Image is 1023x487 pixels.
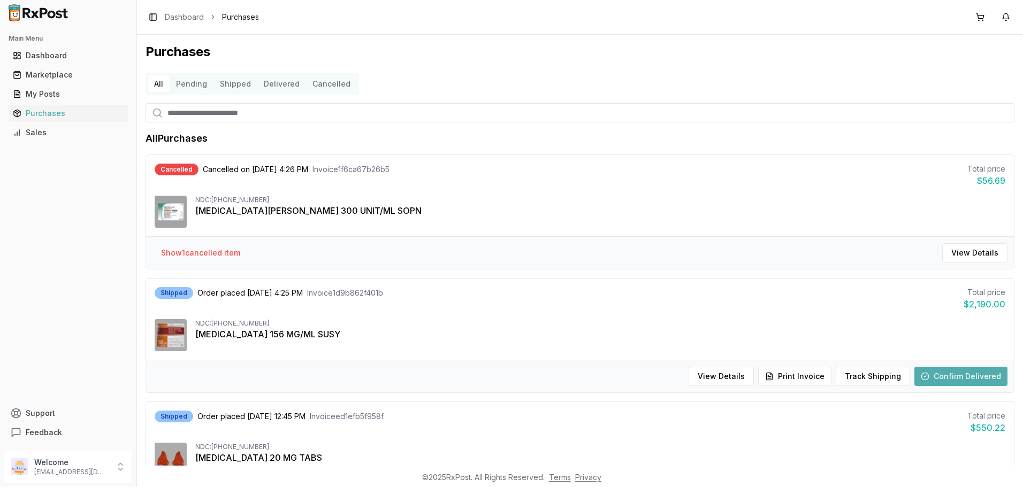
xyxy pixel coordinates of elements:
[4,423,132,442] button: Feedback
[155,287,193,299] div: Shipped
[11,458,28,475] img: User avatar
[165,12,259,22] nav: breadcrumb
[9,34,128,43] h2: Main Menu
[4,66,132,83] button: Marketplace
[257,75,306,92] button: Delivered
[9,123,128,142] a: Sales
[195,204,1005,217] div: [MEDICAL_DATA][PERSON_NAME] 300 UNIT/ML SOPN
[195,196,1005,204] div: NDC: [PHONE_NUMBER]
[4,105,132,122] button: Purchases
[4,47,132,64] button: Dashboard
[306,75,357,92] button: Cancelled
[152,243,249,262] button: Show1cancelled item
[170,75,213,92] button: Pending
[964,298,1005,311] div: $2,190.00
[195,451,1005,464] div: [MEDICAL_DATA] 20 MG TABS
[197,288,303,298] span: Order placed [DATE] 4:25 PM
[9,84,128,104] a: My Posts
[9,46,128,65] a: Dashboard
[26,427,62,438] span: Feedback
[575,473,601,482] a: Privacy
[13,89,124,99] div: My Posts
[312,164,390,175] span: Invoice 1f6ca67b26b5
[34,468,109,476] p: [EMAIL_ADDRESS][DOMAIN_NAME]
[213,75,257,92] button: Shipped
[4,404,132,423] button: Support
[155,319,187,351] img: Invega Sustenna 156 MG/ML SUSY
[165,12,204,22] a: Dashboard
[914,367,1007,386] button: Confirm Delivered
[155,443,187,475] img: Xarelto 20 MG TABS
[967,164,1005,174] div: Total price
[942,243,1007,262] button: View Details
[9,104,128,123] a: Purchases
[155,196,187,228] img: Toujeo Max SoloStar 300 UNIT/ML SOPN
[195,328,1005,341] div: [MEDICAL_DATA] 156 MG/ML SUSY
[4,124,132,141] button: Sales
[967,411,1005,421] div: Total price
[967,421,1005,434] div: $550.22
[4,4,73,21] img: RxPost Logo
[549,473,571,482] a: Terms
[13,127,124,138] div: Sales
[197,411,306,422] span: Order placed [DATE] 12:45 PM
[13,69,124,80] div: Marketplace
[13,108,124,119] div: Purchases
[9,65,128,84] a: Marketplace
[307,288,383,298] span: Invoice 1d9b862f401b
[222,12,259,22] span: Purchases
[195,443,1005,451] div: NDC: [PHONE_NUMBER]
[836,367,910,386] button: Track Shipping
[967,174,1005,187] div: $56.69
[155,411,193,422] div: Shipped
[758,367,831,386] button: Print Invoice
[203,164,308,175] span: Cancelled on [DATE] 4:26 PM
[689,367,754,386] button: View Details
[13,50,124,61] div: Dashboard
[195,319,1005,328] div: NDC: [PHONE_NUMBER]
[146,131,208,146] h1: All Purchases
[146,43,1014,60] h1: Purchases
[964,287,1005,298] div: Total price
[310,411,384,422] span: Invoice ed1efb5f958f
[148,75,170,92] button: All
[155,164,199,175] div: Cancelled
[4,86,132,103] button: My Posts
[34,457,109,468] p: Welcome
